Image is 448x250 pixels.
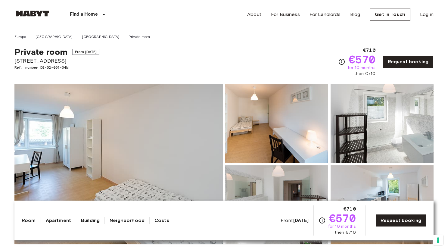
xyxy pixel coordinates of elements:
[328,223,356,230] span: for 10 months
[335,230,356,236] span: then €710
[433,235,443,245] button: Your consent preferences for tracking technologies
[46,217,71,224] a: Apartment
[14,34,26,39] a: Europe
[331,84,434,163] img: Picture of unit DE-02-067-04M
[225,84,328,163] img: Picture of unit DE-02-067-04M
[82,34,119,39] a: [GEOGRAPHIC_DATA]
[247,11,261,18] a: About
[225,165,328,244] img: Picture of unit DE-02-067-04M
[329,213,356,223] span: €570
[36,34,73,39] a: [GEOGRAPHIC_DATA]
[375,214,426,227] a: Request booking
[363,47,375,54] span: €710
[354,71,375,77] span: then €710
[14,65,99,70] span: Ref. number DE-02-067-04M
[14,84,223,244] img: Marketing picture of unit DE-02-067-04M
[338,58,345,65] svg: Check cost overview for full price breakdown. Please note that discounts apply to new joiners onl...
[72,49,100,55] span: From [DATE]
[281,217,309,224] span: From:
[271,11,300,18] a: For Business
[350,11,360,18] a: Blog
[14,47,67,57] span: Private room
[81,217,100,224] a: Building
[14,57,99,65] span: [STREET_ADDRESS]
[383,55,434,68] a: Request booking
[319,217,326,224] svg: Check cost overview for full price breakdown. Please note that discounts apply to new joiners onl...
[14,11,51,17] img: Habyt
[154,217,169,224] a: Costs
[22,217,36,224] a: Room
[293,217,309,223] b: [DATE]
[349,54,375,65] span: €570
[370,8,410,21] a: Get in Touch
[110,217,145,224] a: Neighborhood
[129,34,150,39] a: Private room
[70,11,98,18] p: Find a Home
[344,205,356,213] span: €710
[331,165,434,244] img: Picture of unit DE-02-067-04M
[310,11,341,18] a: For Landlords
[420,11,434,18] a: Log in
[348,65,375,71] span: for 10 months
